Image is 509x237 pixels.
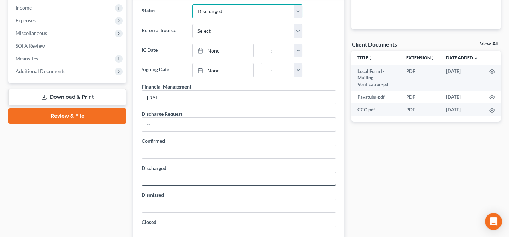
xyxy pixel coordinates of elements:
i: unfold_more [431,56,435,60]
label: IC Date [138,44,189,58]
input: -- [142,91,336,104]
span: Expenses [16,17,36,23]
a: Date Added expand_more [446,55,478,60]
span: Means Test [16,55,40,61]
div: Discharge Request [142,110,182,117]
input: -- : -- [261,63,295,77]
td: CCC-pdf [351,103,401,116]
input: -- [142,172,336,186]
div: Dismissed [142,191,164,199]
div: Discharged [142,164,166,172]
span: Additional Documents [16,68,65,74]
td: PDF [401,91,440,103]
td: [DATE] [440,65,484,91]
i: expand_more [474,56,478,60]
a: Download & Print [8,89,126,105]
div: Open Intercom Messenger [485,213,502,230]
label: Signing Date [138,63,189,77]
div: Closed [142,218,156,226]
a: None [193,44,253,57]
a: View All [480,42,498,47]
td: Local Form I-Mailing Verification-pdf [351,65,401,91]
a: Review & File [8,108,126,124]
div: Confirmed [142,137,165,145]
td: PDF [401,103,440,116]
span: Miscellaneous [16,30,47,36]
input: -- [142,199,336,212]
div: Financial Management [142,83,191,90]
div: Client Documents [351,41,397,48]
input: -- : -- [261,44,295,57]
span: SOFA Review [16,43,45,49]
label: Referral Source [138,24,189,38]
input: -- [142,118,336,131]
td: Paystubs-pdf [351,91,401,103]
a: SOFA Review [10,39,126,52]
a: None [193,63,253,77]
td: PDF [401,65,440,91]
span: Income [16,5,32,11]
a: Titleunfold_more [357,55,372,60]
label: Status [138,4,189,18]
a: Extensionunfold_more [406,55,435,60]
i: unfold_more [368,56,372,60]
td: [DATE] [440,91,484,103]
td: [DATE] [440,103,484,116]
input: -- [142,145,336,158]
